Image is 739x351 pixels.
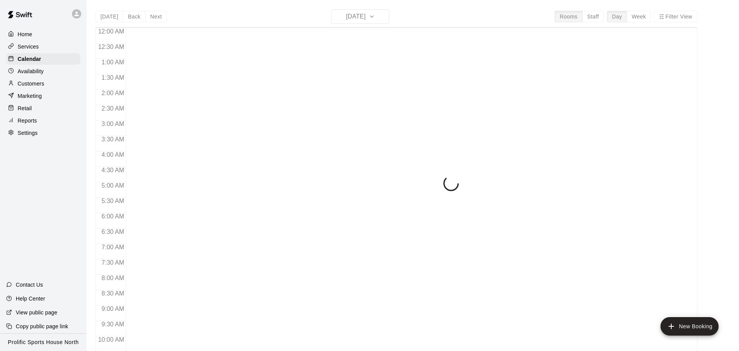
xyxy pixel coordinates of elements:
[660,317,719,336] button: add
[100,167,126,173] span: 4:30 AM
[100,213,126,220] span: 6:00 AM
[16,295,45,302] p: Help Center
[16,281,43,289] p: Contact Us
[6,29,80,40] a: Home
[18,104,32,112] p: Retail
[18,80,44,87] p: Customers
[100,182,126,189] span: 5:00 AM
[6,78,80,89] a: Customers
[16,309,57,316] p: View public page
[100,136,126,143] span: 3:30 AM
[6,90,80,102] a: Marketing
[100,90,126,96] span: 2:00 AM
[96,44,126,50] span: 12:30 AM
[96,28,126,35] span: 12:00 AM
[18,92,42,100] p: Marketing
[18,129,38,137] p: Settings
[100,321,126,327] span: 9:30 AM
[100,105,126,112] span: 2:30 AM
[100,74,126,81] span: 1:30 AM
[100,59,126,65] span: 1:00 AM
[100,228,126,235] span: 6:30 AM
[100,121,126,127] span: 3:00 AM
[96,336,126,343] span: 10:00 AM
[6,65,80,77] a: Availability
[18,55,41,63] p: Calendar
[8,338,79,346] p: Prolific Sports House North
[18,30,32,38] p: Home
[100,259,126,266] span: 7:30 AM
[100,198,126,204] span: 5:30 AM
[18,67,44,75] p: Availability
[16,322,68,330] p: Copy public page link
[6,41,80,52] a: Services
[18,43,39,50] p: Services
[100,275,126,281] span: 8:00 AM
[6,102,80,114] a: Retail
[6,127,80,139] a: Settings
[6,115,80,126] a: Reports
[100,290,126,297] span: 8:30 AM
[6,53,80,65] a: Calendar
[18,117,37,124] p: Reports
[100,151,126,158] span: 4:00 AM
[100,306,126,312] span: 9:00 AM
[100,244,126,250] span: 7:00 AM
